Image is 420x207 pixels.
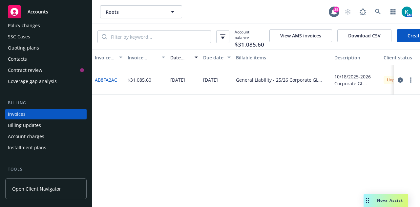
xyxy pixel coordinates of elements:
[203,54,223,61] div: Due date
[371,5,385,18] a: Search
[5,166,87,173] div: Tools
[5,54,87,64] a: Contacts
[5,120,87,131] a: Billing updates
[356,5,369,18] a: Report a Bug
[8,142,46,153] div: Installment plans
[28,9,48,14] span: Accounts
[102,34,107,39] svg: Search
[170,54,191,61] div: Date issued
[269,29,332,42] button: View AMS invoices
[170,76,185,83] div: [DATE]
[106,9,162,15] span: Roots
[8,54,27,64] div: Contacts
[334,73,378,87] div: 10/18/2025-2026 Corporate GL Renewal Invoice
[377,197,403,203] span: Nova Assist
[92,50,125,65] button: Invoice ID
[95,76,117,83] a: AB8FA2AC
[125,50,168,65] button: Invoice amount
[128,76,151,83] div: $31,085.60
[168,50,200,65] button: Date issued
[8,31,30,42] div: SSC Cases
[203,76,218,83] div: [DATE]
[5,31,87,42] a: SSC Cases
[128,54,158,61] div: Invoice amount
[236,76,329,83] div: General Liability - 25/26 Corporate GL Policy - WS668540
[8,131,44,142] div: Account charges
[100,5,182,18] button: Roots
[5,131,87,142] a: Account charges
[8,109,26,119] div: Invoices
[8,43,39,53] div: Quoting plans
[341,5,354,18] a: Start snowing
[235,29,264,44] span: Account balance
[233,50,332,65] button: Billable items
[364,194,408,207] button: Nova Assist
[95,54,115,61] div: Invoice ID
[5,20,87,31] a: Policy changes
[107,31,211,43] input: Filter by keyword...
[235,40,264,49] span: $31,085.60
[334,54,378,61] div: Description
[5,109,87,119] a: Invoices
[200,50,233,65] button: Due date
[12,185,61,192] span: Open Client Navigator
[5,65,87,75] a: Contract review
[333,7,339,12] div: 25
[8,65,42,75] div: Contract review
[384,76,403,84] div: Unpaid
[236,54,329,61] div: Billable items
[8,76,57,87] div: Coverage gap analysis
[5,142,87,153] a: Installment plans
[337,29,391,42] button: Download CSV
[364,194,372,207] div: Drag to move
[5,100,87,106] div: Billing
[8,120,41,131] div: Billing updates
[5,3,87,21] a: Accounts
[387,5,400,18] a: Switch app
[402,7,412,17] img: photo
[5,43,87,53] a: Quoting plans
[5,76,87,87] a: Coverage gap analysis
[332,50,381,65] button: Description
[8,20,40,31] div: Policy changes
